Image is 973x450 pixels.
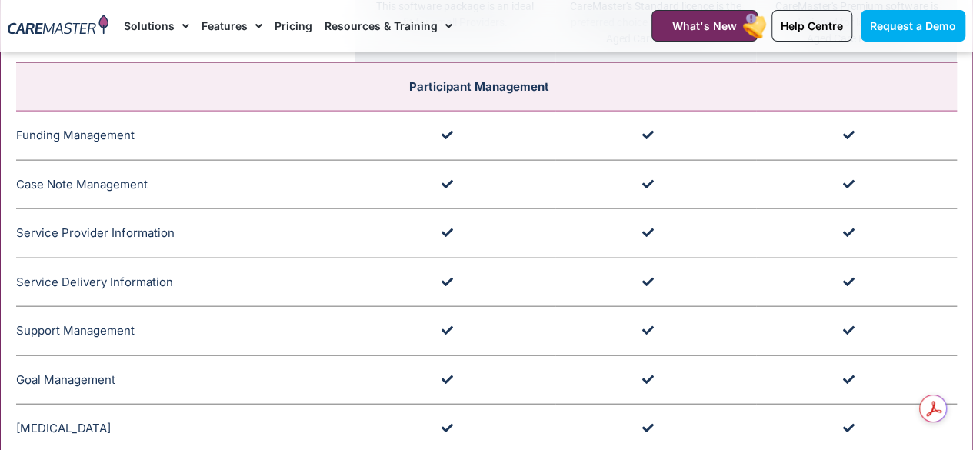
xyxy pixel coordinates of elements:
[409,79,549,94] span: Participant Management
[16,160,355,209] td: Case Note Management
[672,19,737,32] span: What's New
[651,10,758,42] a: What's New
[16,307,355,356] td: Support Management
[16,209,355,258] td: Service Provider Information
[16,112,355,161] td: Funding Management
[771,10,852,42] a: Help Centre
[861,10,965,42] a: Request a Demo
[8,15,108,37] img: CareMaster Logo
[16,355,355,405] td: Goal Management
[781,19,843,32] span: Help Centre
[16,258,355,307] td: Service Delivery Information
[870,19,956,32] span: Request a Demo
